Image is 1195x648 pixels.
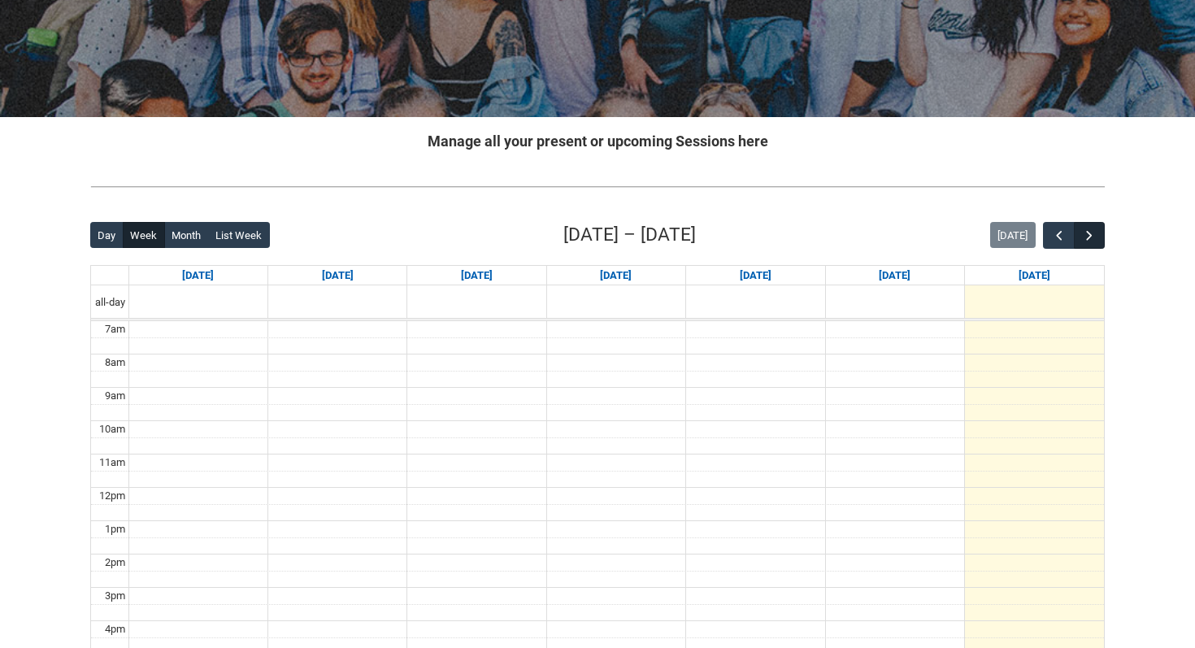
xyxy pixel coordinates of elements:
[102,588,128,604] div: 3pm
[96,454,128,471] div: 11am
[123,222,165,248] button: Week
[208,222,270,248] button: List Week
[90,222,124,248] button: Day
[319,266,357,285] a: Go to September 1, 2025
[102,321,128,337] div: 7am
[179,266,217,285] a: Go to August 31, 2025
[737,266,775,285] a: Go to September 4, 2025
[102,388,128,404] div: 9am
[563,221,696,249] h2: [DATE] – [DATE]
[102,554,128,571] div: 2pm
[164,222,209,248] button: Month
[90,130,1105,152] h2: Manage all your present or upcoming Sessions here
[90,178,1105,195] img: REDU_GREY_LINE
[1074,222,1105,249] button: Next Week
[102,521,128,537] div: 1pm
[102,354,128,371] div: 8am
[96,488,128,504] div: 12pm
[1043,222,1074,249] button: Previous Week
[92,294,128,311] span: all-day
[876,266,914,285] a: Go to September 5, 2025
[597,266,635,285] a: Go to September 3, 2025
[102,621,128,637] div: 4pm
[1015,266,1054,285] a: Go to September 6, 2025
[96,421,128,437] div: 10am
[990,222,1036,248] button: [DATE]
[458,266,496,285] a: Go to September 2, 2025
